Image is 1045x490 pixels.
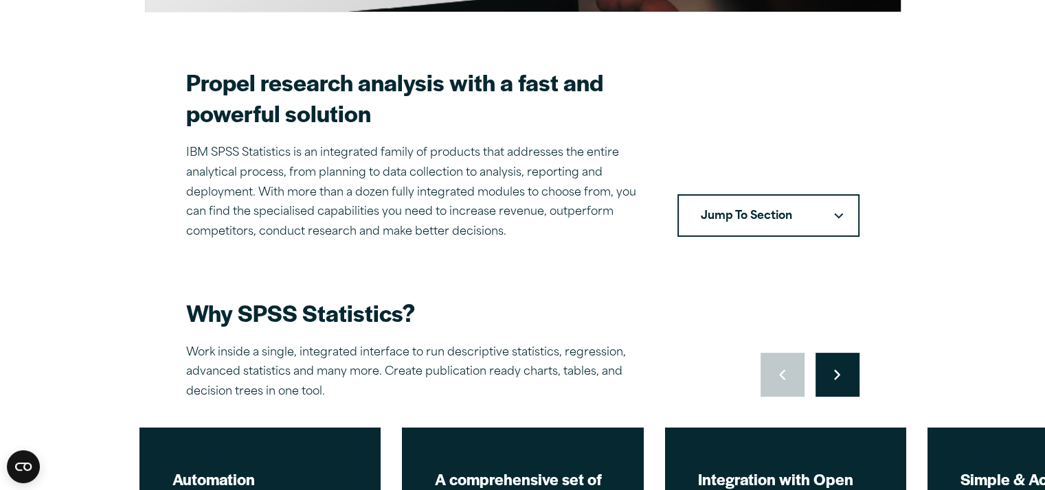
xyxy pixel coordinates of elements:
h2: Automation [172,469,348,489]
svg: Right pointing chevron [834,369,840,380]
p: IBM SPSS Statistics is an integrated family of products that addresses the entire analytical proc... [186,143,644,242]
button: Jump To SectionDownward pointing chevron [677,194,859,237]
h2: Propel research analysis with a fast and powerful solution [186,67,644,128]
button: Open CMP widget [7,450,40,483]
button: Move to next slide [816,353,859,397]
nav: Table of Contents [677,194,859,237]
h2: Why SPSS Statistics? [186,297,667,328]
svg: Downward pointing chevron [834,213,843,219]
p: Work inside a single, integrated interface to run descriptive statistics, regression, advanced st... [186,343,667,402]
